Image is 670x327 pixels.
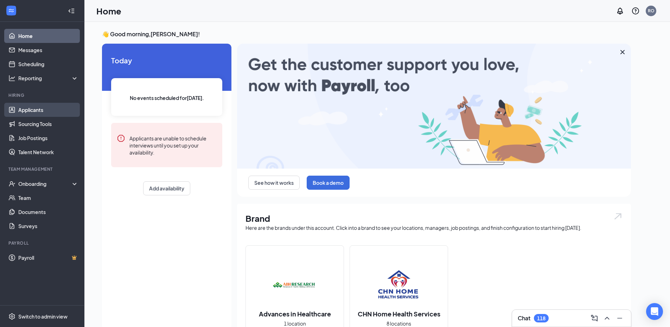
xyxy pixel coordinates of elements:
[8,7,15,14] svg: WorkstreamLogo
[615,314,624,322] svg: Minimize
[102,30,631,38] h3: 👋 Good morning, [PERSON_NAME] !
[96,5,121,17] h1: Home
[613,212,623,220] img: open.6027fd2a22e1237b5b06.svg
[537,315,545,321] div: 118
[18,43,78,57] a: Messages
[376,262,421,307] img: CHN Home Health Services
[18,191,78,205] a: Team
[272,262,317,307] img: Advances in Healthcare
[8,313,15,320] svg: Settings
[248,176,300,190] button: See how it works
[614,313,625,324] button: Minimize
[618,48,627,56] svg: Cross
[68,7,75,14] svg: Collapse
[8,166,77,172] div: Team Management
[646,303,663,320] div: Open Intercom Messenger
[111,55,222,66] span: Today
[351,309,447,318] h2: CHN Home Health Services
[245,224,623,231] div: Here are the brands under this account. Click into a brand to see your locations, managers, job p...
[18,145,78,159] a: Talent Network
[130,94,204,102] span: No events scheduled for [DATE] .
[518,314,530,322] h3: Chat
[18,75,79,82] div: Reporting
[18,219,78,233] a: Surveys
[589,313,600,324] button: ComposeMessage
[245,212,623,224] h1: Brand
[648,8,655,14] div: RO
[18,131,78,145] a: Job Postings
[18,251,78,265] a: PayrollCrown
[117,134,125,143] svg: Error
[307,176,350,190] button: Book a demo
[252,309,338,318] h2: Advances in Healthcare
[129,134,217,156] div: Applicants are unable to schedule interviews until you set up your availability.
[237,44,631,169] img: payroll-large.gif
[8,92,77,98] div: Hiring
[18,29,78,43] a: Home
[18,313,68,320] div: Switch to admin view
[143,181,190,195] button: Add availability
[631,7,640,15] svg: QuestionInfo
[8,75,15,82] svg: Analysis
[18,103,78,117] a: Applicants
[603,314,611,322] svg: ChevronUp
[616,7,624,15] svg: Notifications
[8,240,77,246] div: Payroll
[18,205,78,219] a: Documents
[18,57,78,71] a: Scheduling
[601,313,613,324] button: ChevronUp
[8,180,15,187] svg: UserCheck
[18,180,72,187] div: Onboarding
[590,314,599,322] svg: ComposeMessage
[18,117,78,131] a: Sourcing Tools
